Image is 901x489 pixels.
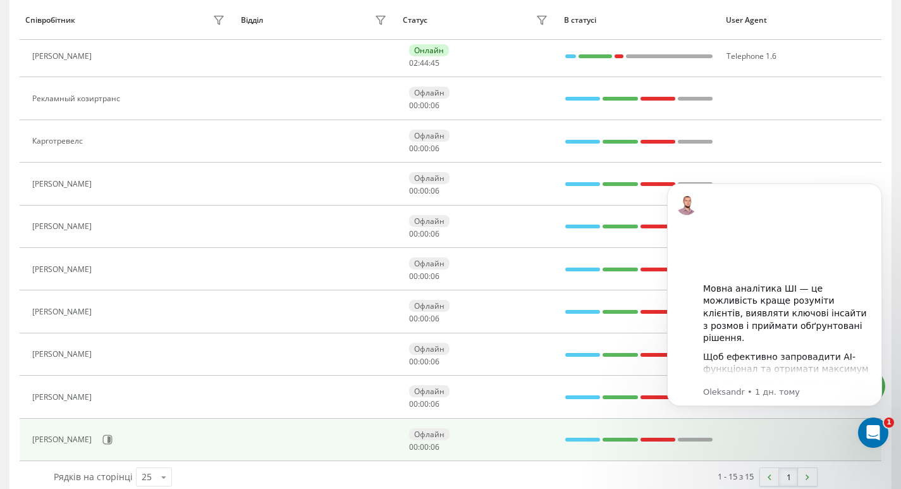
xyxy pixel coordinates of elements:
[32,52,95,61] div: [PERSON_NAME]
[726,51,776,61] span: Telephone 1.6
[409,228,418,239] span: 00
[409,400,439,409] div: : :
[32,94,123,103] div: Рекламный козиртранс
[420,356,429,367] span: 00
[32,393,95,402] div: [PERSON_NAME]
[409,130,450,142] div: Офлайн
[420,399,429,409] span: 00
[431,58,439,68] span: 45
[420,442,429,452] span: 00
[564,16,714,25] div: В статусі
[403,16,427,25] div: Статус
[420,313,429,324] span: 00
[420,58,429,68] span: 44
[409,300,450,312] div: Офлайн
[779,468,798,486] a: 1
[431,271,439,282] span: 06
[32,222,95,231] div: [PERSON_NAME]
[409,257,450,269] div: Офлайн
[409,101,439,110] div: : :
[431,228,439,239] span: 06
[431,100,439,111] span: 06
[409,58,418,68] span: 02
[409,143,418,154] span: 00
[409,356,418,367] span: 00
[648,164,901,455] iframe: Intercom notifications повідомлення
[409,87,450,99] div: Офлайн
[409,428,450,440] div: Офлайн
[25,16,75,25] div: Співробітник
[420,100,429,111] span: 00
[241,16,263,25] div: Відділ
[409,443,439,452] div: : :
[32,307,95,316] div: [PERSON_NAME]
[431,185,439,196] span: 06
[409,272,439,281] div: : :
[409,357,439,366] div: : :
[420,271,429,282] span: 00
[142,471,152,483] div: 25
[431,399,439,409] span: 06
[32,265,95,274] div: [PERSON_NAME]
[420,228,429,239] span: 00
[409,144,439,153] div: : :
[409,230,439,238] div: : :
[409,385,450,397] div: Офлайн
[420,143,429,154] span: 00
[32,180,95,189] div: [PERSON_NAME]
[409,172,450,184] div: Офлайн
[409,185,418,196] span: 00
[409,442,418,452] span: 00
[54,471,133,483] span: Рядків на сторінці
[718,470,754,483] div: 1 - 15 з 15
[409,313,418,324] span: 00
[884,418,894,428] span: 1
[431,356,439,367] span: 06
[409,271,418,282] span: 00
[32,435,95,444] div: [PERSON_NAME]
[409,100,418,111] span: 00
[858,418,888,448] iframe: Intercom live chat
[32,350,95,359] div: [PERSON_NAME]
[32,137,86,145] div: Карготревелс
[409,44,449,56] div: Онлайн
[431,313,439,324] span: 06
[409,187,439,195] div: : :
[409,59,439,68] div: : :
[409,215,450,227] div: Офлайн
[726,16,876,25] div: User Agent
[420,185,429,196] span: 00
[431,442,439,452] span: 06
[431,143,439,154] span: 06
[409,343,450,355] div: Офлайн
[409,314,439,323] div: : :
[409,399,418,409] span: 00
